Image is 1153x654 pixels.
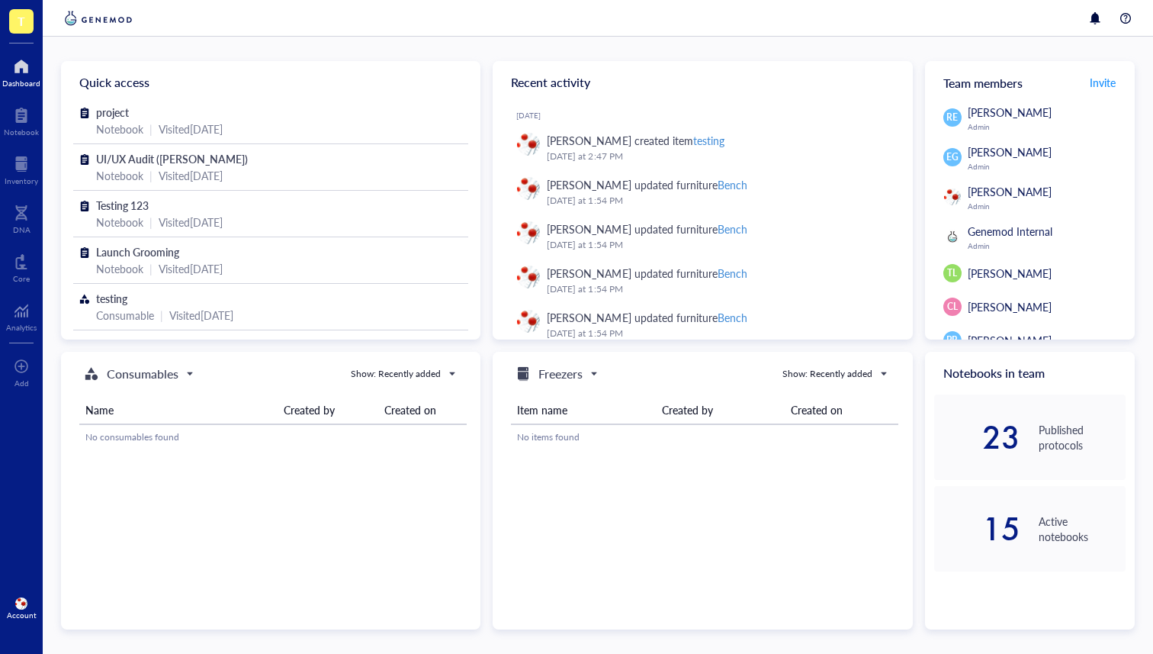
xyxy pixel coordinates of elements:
div: [PERSON_NAME] updated furniture [547,265,747,282]
img: 4bf2238b-a8f3-4481-b49a-d9340cf6e548.jpeg [944,228,961,245]
th: Name [79,396,278,424]
a: [PERSON_NAME] updated furnitureBench[DATE] at 1:54 PM [505,170,900,214]
a: [PERSON_NAME] updated furnitureBench[DATE] at 1:54 PM [505,259,900,303]
span: RE [946,111,958,124]
div: [DATE] at 2:47 PM [547,149,888,164]
div: | [149,121,153,137]
div: | [149,167,153,184]
th: Created on [378,396,467,424]
span: Genemod Internal [968,224,1052,239]
div: Bench [718,177,747,192]
div: Core [13,274,30,283]
div: Dashboard [2,79,40,88]
span: Launch Grooming [96,244,179,259]
span: [PERSON_NAME] [968,144,1052,159]
div: [DATE] at 1:54 PM [547,193,888,208]
div: 23 [934,425,1021,449]
img: 0d38a47e-085d-4ae2-a406-c371b58e94d9.jpeg [517,221,540,244]
div: [PERSON_NAME] created item [547,132,724,149]
div: Quick access [61,61,480,104]
div: Bench [718,310,747,325]
div: Bench [718,266,747,281]
a: Analytics [6,298,37,332]
div: Admin [968,241,1126,250]
span: [PERSON_NAME] `[DATE] [96,337,222,353]
span: CL [947,300,958,314]
div: Visited [DATE] [169,307,233,324]
a: DNA [13,201,31,234]
a: [PERSON_NAME] updated furnitureBench[DATE] at 1:54 PM [505,214,900,259]
span: testing [96,291,127,306]
span: [PERSON_NAME] [968,299,1052,314]
th: Created by [278,396,378,424]
div: Notebook [96,121,143,137]
span: [PERSON_NAME] [968,105,1052,120]
span: EG [946,150,959,164]
div: Account [7,611,37,620]
div: Visited [DATE] [159,260,223,277]
a: Dashboard [2,54,40,88]
img: 0d38a47e-085d-4ae2-a406-c371b58e94d9.jpeg [517,177,540,200]
div: [DATE] at 1:54 PM [547,237,888,253]
span: Invite [1090,75,1116,90]
div: DNA [13,225,31,234]
th: Item name [511,396,656,424]
div: Inventory [5,176,38,185]
div: Visited [DATE] [159,121,223,137]
div: | [160,307,163,324]
div: No items found [517,430,892,444]
div: Recent activity [493,61,912,104]
div: No consumables found [85,430,461,444]
div: Analytics [6,323,37,332]
h5: Consumables [107,365,178,383]
div: testing [693,133,724,148]
span: project [96,105,129,120]
button: Invite [1089,70,1116,95]
img: genemod-logo [61,9,136,27]
div: Visited [DATE] [159,214,223,230]
img: 0d38a47e-085d-4ae2-a406-c371b58e94d9.jpeg [15,598,27,610]
div: Notebooks in team [925,352,1135,395]
div: [PERSON_NAME] updated furniture [547,176,747,193]
div: Notebook [4,127,39,137]
a: Notebook [4,103,39,137]
span: [PERSON_NAME] [968,266,1052,281]
div: | [149,260,153,277]
span: T [18,11,25,31]
div: Consumable [96,307,154,324]
h5: Freezers [538,365,583,383]
span: PR [946,333,958,347]
div: Active notebooks [1039,514,1126,544]
img: 0d38a47e-085d-4ae2-a406-c371b58e94d9.jpeg [517,310,540,333]
img: 0d38a47e-085d-4ae2-a406-c371b58e94d9.jpeg [517,133,540,156]
div: Show: Recently added [782,367,872,381]
div: 15 [934,517,1021,541]
div: [PERSON_NAME] updated furniture [547,221,747,237]
div: Admin [968,122,1126,131]
div: Bench [718,221,747,237]
img: 0d38a47e-085d-4ae2-a406-c371b58e94d9.jpeg [517,266,540,288]
div: Show: Recently added [351,367,441,381]
img: 0d38a47e-085d-4ae2-a406-c371b58e94d9.jpeg [944,188,961,205]
span: TL [947,266,957,280]
th: Created on [785,396,898,424]
span: Testing 123 [96,198,149,213]
th: Created by [656,396,785,424]
div: Admin [968,201,1126,211]
div: | [149,214,153,230]
a: [PERSON_NAME] created itemtesting[DATE] at 2:47 PM [505,126,900,170]
div: Team members [925,61,1135,104]
div: [PERSON_NAME] updated furniture [547,309,747,326]
a: [PERSON_NAME] updated furnitureBench[DATE] at 1:54 PM [505,303,900,347]
div: [DATE] at 1:54 PM [547,282,888,297]
a: Core [13,250,30,283]
div: [DATE] [516,111,900,120]
span: [PERSON_NAME] [968,333,1052,348]
div: Notebook [96,260,143,277]
div: Notebook [96,167,143,184]
span: UI/UX Audit ([PERSON_NAME]) [96,151,248,166]
div: Notebook [96,214,143,230]
div: Add [14,379,29,388]
div: Published protocols [1039,422,1126,453]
